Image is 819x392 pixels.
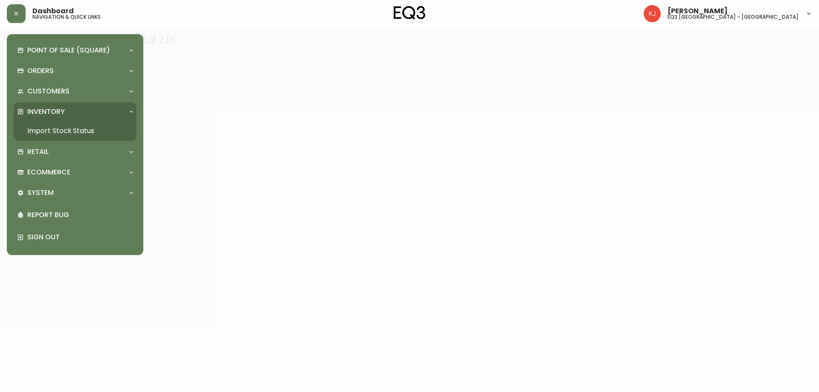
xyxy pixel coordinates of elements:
p: Report Bug [27,210,133,220]
p: Sign Out [27,232,133,242]
div: Retail [14,142,136,161]
p: Ecommerce [27,168,70,177]
p: Point of Sale (Square) [27,46,110,55]
a: Import Stock Status [14,121,136,141]
p: Inventory [27,107,65,116]
span: Dashboard [32,8,74,15]
p: Retail [27,147,49,157]
p: System [27,188,54,197]
div: Inventory [14,102,136,121]
div: System [14,183,136,202]
h5: navigation & quick links [32,15,101,20]
p: Customers [27,87,70,96]
div: Report Bug [14,204,136,226]
span: [PERSON_NAME] [668,8,728,15]
h5: eq3 [GEOGRAPHIC_DATA] - [GEOGRAPHIC_DATA] [668,15,799,20]
div: Sign Out [14,226,136,248]
p: Orders [27,66,54,75]
img: 24a625d34e264d2520941288c4a55f8e [644,5,661,22]
div: Ecommerce [14,163,136,182]
img: logo [394,6,425,20]
div: Orders [14,61,136,80]
div: Customers [14,82,136,101]
div: Point of Sale (Square) [14,41,136,60]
